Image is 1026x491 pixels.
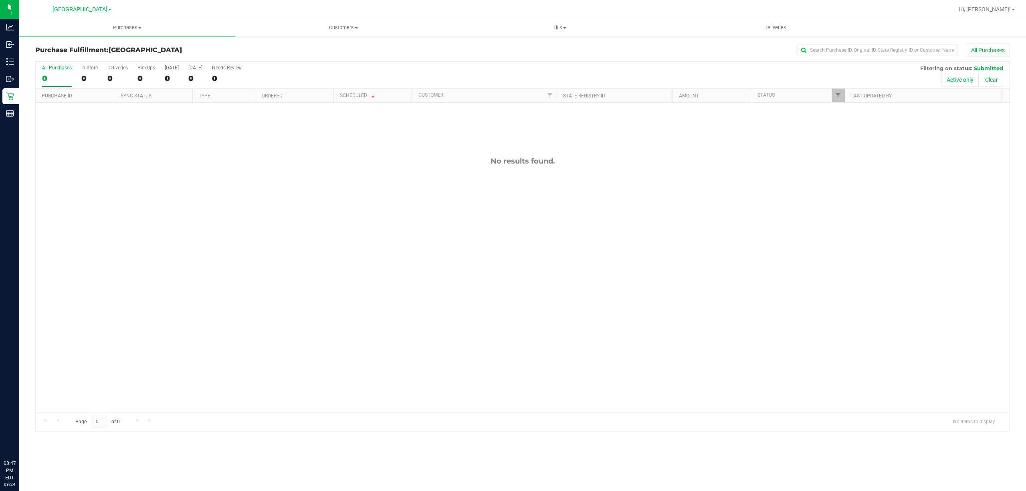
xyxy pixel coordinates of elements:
button: Clear [980,73,1003,87]
input: Search Purchase ID, Original ID, State Registry ID or Customer Name... [798,44,958,56]
span: Page of 0 [69,416,126,428]
a: Amount [679,93,699,99]
a: Last Updated By [851,93,892,99]
span: [GEOGRAPHIC_DATA] [53,6,107,13]
div: No results found. [36,157,1010,166]
div: 0 [81,74,98,83]
inline-svg: Retail [6,92,14,100]
a: Ordered [262,93,283,99]
span: [GEOGRAPHIC_DATA] [109,46,182,54]
span: Filtering on status: [920,65,972,71]
inline-svg: Analytics [6,23,14,31]
div: 0 [137,74,155,83]
div: 0 [165,74,179,83]
a: State Registry ID [563,93,605,99]
p: 08/24 [4,481,16,487]
div: Deliveries [107,65,128,71]
div: Needs Review [212,65,242,71]
a: Type [199,93,210,99]
a: Filter [832,89,845,102]
a: Customers [235,19,451,36]
p: 03:47 PM EDT [4,460,16,481]
inline-svg: Inventory [6,58,14,66]
a: Sync Status [121,93,151,99]
a: Status [757,92,775,98]
div: 0 [188,74,202,83]
button: All Purchases [966,43,1010,57]
h3: Purchase Fulfillment: [35,46,360,54]
a: Tills [451,19,667,36]
iframe: Resource center [8,427,32,451]
span: Customers [236,24,451,31]
inline-svg: Reports [6,109,14,117]
div: 0 [107,74,128,83]
a: Customer [418,92,443,98]
div: PickUps [137,65,155,71]
a: Purchases [19,19,235,36]
inline-svg: Outbound [6,75,14,83]
div: [DATE] [165,65,179,71]
span: Tills [452,24,667,31]
div: 0 [212,74,242,83]
a: Deliveries [667,19,883,36]
inline-svg: Inbound [6,40,14,48]
div: In Store [81,65,98,71]
div: 0 [42,74,72,83]
span: Submitted [974,65,1003,71]
span: No items to display [947,416,1002,428]
a: Purchase ID [42,93,72,99]
div: [DATE] [188,65,202,71]
span: Purchases [19,24,235,31]
a: Scheduled [340,93,376,98]
div: All Purchases [42,65,72,71]
iframe: Resource center unread badge [24,426,33,435]
span: Hi, [PERSON_NAME]! [959,6,1011,12]
a: Filter [543,89,557,102]
button: Active only [941,73,979,87]
span: Deliveries [753,24,797,31]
